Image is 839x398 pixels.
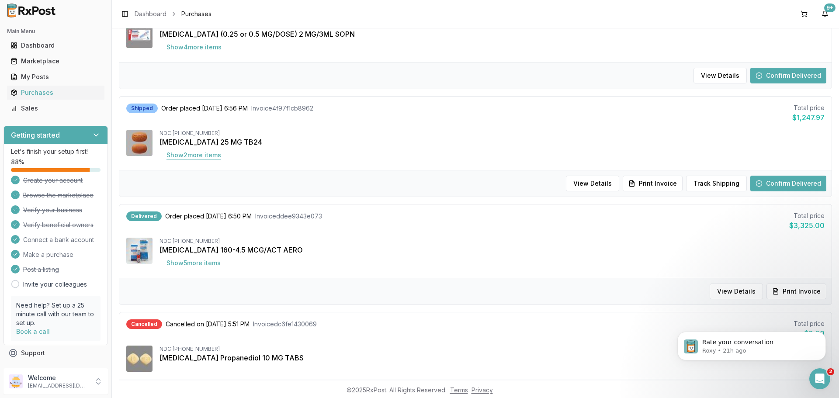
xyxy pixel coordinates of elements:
[809,368,830,389] iframe: Intercom live chat
[23,250,73,259] span: Make a purchase
[16,301,95,327] p: Need help? Set up a 25 minute call with our team to set up.
[126,238,153,264] img: Symbicort 160-4.5 MCG/ACT AERO
[23,176,83,185] span: Create your account
[159,29,825,39] div: [MEDICAL_DATA] (0.25 or 0.5 MG/DOSE) 2 MG/3ML SOPN
[23,221,94,229] span: Verify beneficial owners
[792,112,825,123] div: $1,247.97
[23,235,94,244] span: Connect a bank account
[16,328,50,335] a: Book a call
[251,104,313,113] span: Invoice 4f97f1cb8962
[23,191,94,200] span: Browse the marketplace
[10,73,101,81] div: My Posts
[255,212,322,221] span: Invoice ddee9343e073
[161,104,248,113] span: Order placed [DATE] 6:56 PM
[159,245,825,255] div: [MEDICAL_DATA] 160-4.5 MCG/ACT AERO
[827,368,834,375] span: 2
[750,176,826,191] button: Confirm Delivered
[159,137,825,147] div: [MEDICAL_DATA] 25 MG TB24
[566,176,619,191] button: View Details
[3,38,108,52] button: Dashboard
[23,265,59,274] span: Post a listing
[7,38,104,53] a: Dashboard
[7,53,104,69] a: Marketplace
[21,364,51,373] span: Feedback
[686,176,747,191] button: Track Shipping
[126,22,153,48] img: Ozempic (0.25 or 0.5 MG/DOSE) 2 MG/3ML SOPN
[159,130,825,137] div: NDC: [PHONE_NUMBER]
[253,320,317,329] span: Invoice dc6fe1430069
[11,147,101,156] p: Let's finish your setup first!
[159,346,825,353] div: NDC: [PHONE_NUMBER]
[166,320,250,329] span: Cancelled on [DATE] 5:51 PM
[126,104,158,113] div: Shipped
[165,212,252,221] span: Order placed [DATE] 6:50 PM
[3,54,108,68] button: Marketplace
[3,101,108,115] button: Sales
[10,88,101,97] div: Purchases
[10,57,101,66] div: Marketplace
[159,147,228,163] button: Show2more items
[3,3,59,17] img: RxPost Logo
[23,206,82,215] span: Verify your business
[450,386,468,394] a: Terms
[710,284,763,299] button: View Details
[664,313,839,374] iframe: Intercom notifications message
[3,345,108,361] button: Support
[135,10,211,18] nav: breadcrumb
[7,69,104,85] a: My Posts
[472,386,493,394] a: Privacy
[789,220,825,231] div: $3,325.00
[7,100,104,116] a: Sales
[126,130,153,156] img: Myrbetriq 25 MG TB24
[824,3,836,12] div: 9+
[126,211,162,221] div: Delivered
[693,68,747,83] button: View Details
[7,28,104,35] h2: Main Menu
[3,361,108,377] button: Feedback
[3,86,108,100] button: Purchases
[7,85,104,100] a: Purchases
[126,319,162,329] div: Cancelled
[750,68,826,83] button: Confirm Delivered
[159,353,825,363] div: [MEDICAL_DATA] Propanediol 10 MG TABS
[818,7,832,21] button: 9+
[623,176,683,191] button: Print Invoice
[11,130,60,140] h3: Getting started
[10,41,101,50] div: Dashboard
[766,284,826,299] button: Print Invoice
[789,211,825,220] div: Total price
[28,382,89,389] p: [EMAIL_ADDRESS][DOMAIN_NAME]
[159,255,228,271] button: Show5more items
[10,104,101,113] div: Sales
[11,158,24,166] span: 88 %
[126,346,153,372] img: Dapagliflozin Propanediol 10 MG TABS
[135,10,166,18] a: Dashboard
[181,10,211,18] span: Purchases
[3,70,108,84] button: My Posts
[792,104,825,112] div: Total price
[9,374,23,388] img: User avatar
[23,280,87,289] a: Invite your colleagues
[159,238,825,245] div: NDC: [PHONE_NUMBER]
[28,374,89,382] p: Welcome
[159,39,229,55] button: Show4more items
